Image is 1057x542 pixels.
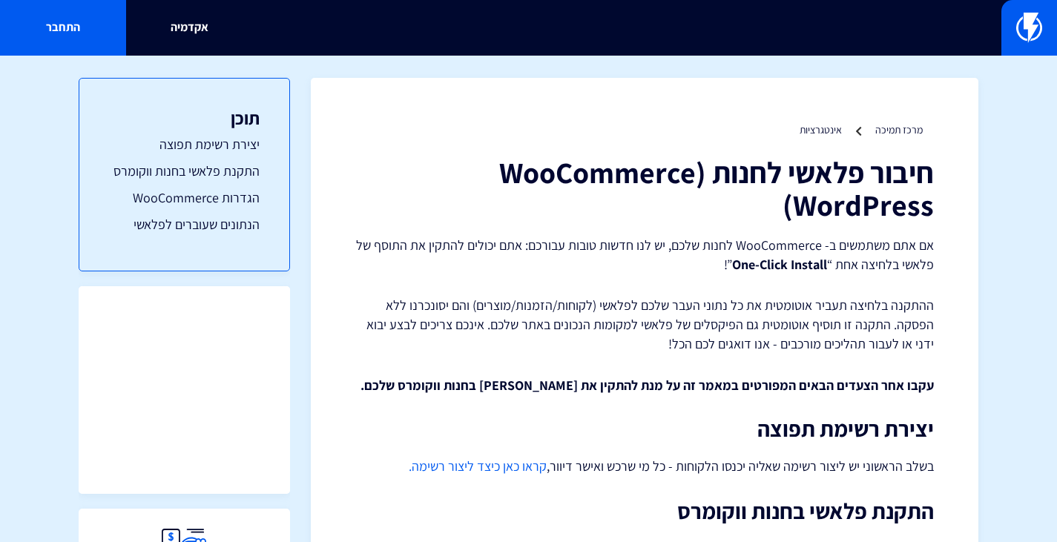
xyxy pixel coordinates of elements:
[109,135,260,154] a: יצירת רשימת תפוצה
[109,162,260,181] a: התקנת פלאשי בחנות ווקומרס
[109,215,260,234] a: הנתונים שעוברים לפלאשי
[355,499,934,523] h2: התקנת פלאשי בחנות ווקומרס
[800,123,842,136] a: אינטגרציות
[409,457,547,475] a: קראו כאן כיצד ליצור רשימה.
[732,256,827,273] strong: One-Click Install
[355,417,934,441] h2: יצירת רשימת תפוצה
[109,108,260,128] h3: תוכן
[109,188,260,208] a: הגדרות WooCommerce
[355,236,934,274] p: אם אתם משתמשים ב- WooCommerce לחנות שלכם, יש לנו חדשות טובות עבורכם: אתם יכולים להתקין את התוסף ש...
[355,456,934,477] p: בשלב הראשוני יש ליצור רשימה שאליה יכנסו הלקוחות - כל מי שרכש ואישר דיוור,
[211,11,846,45] input: חיפוש מהיר...
[875,123,923,136] a: מרכז תמיכה
[355,156,934,221] h1: חיבור פלאשי לחנות (WooCommerce (WordPress
[360,377,934,394] strong: עקבו אחר הצעדים הבאים המפורטים במאמר זה על מנת להתקין את [PERSON_NAME] בחנות ווקומרס שלכם.
[355,296,934,353] p: ההתקנה בלחיצה תעביר אוטומטית את כל נתוני העבר שלכם לפלאשי (לקוחות/הזמנות/מוצרים) והם יסונכרנו ללא...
